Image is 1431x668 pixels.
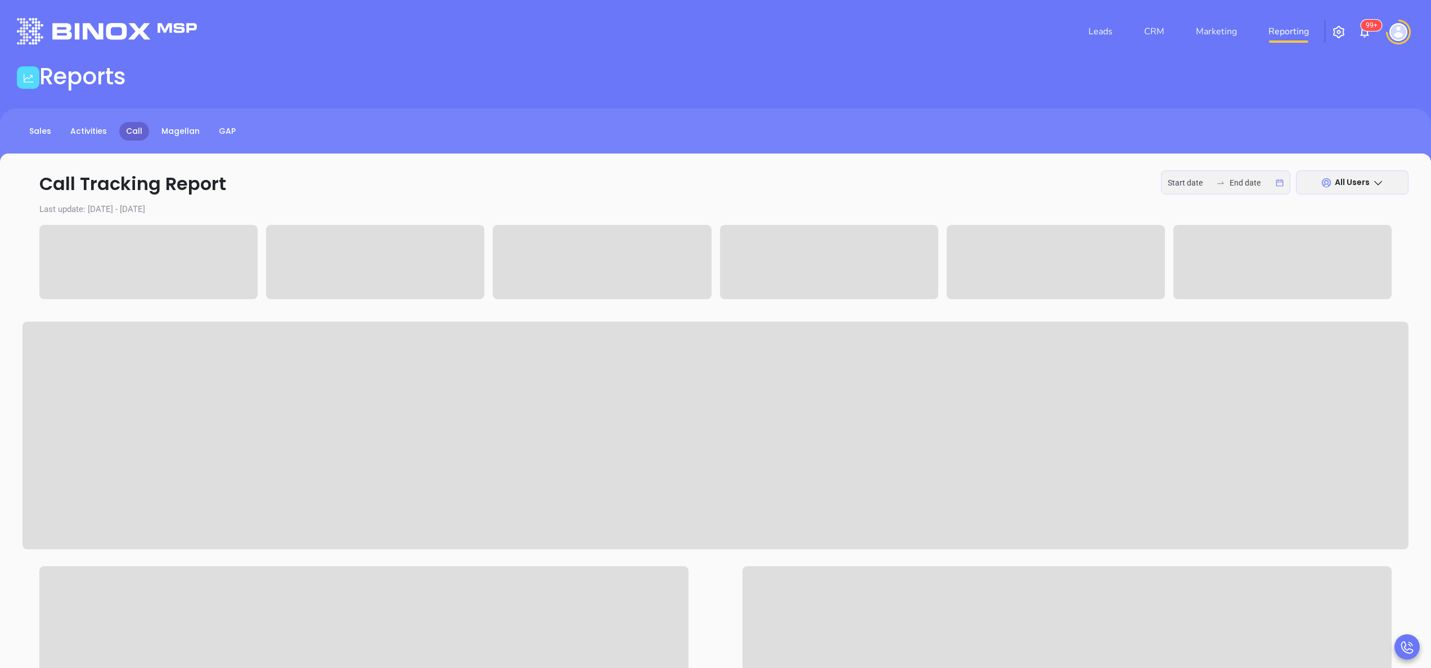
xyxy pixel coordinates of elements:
span: All Users [1335,177,1370,188]
a: Leads [1084,20,1117,43]
input: Start date [1168,177,1212,189]
img: iconNotification [1358,25,1371,39]
a: Magellan [155,122,206,141]
img: logo [17,18,197,44]
a: Sales [22,122,58,141]
a: CRM [1140,20,1169,43]
sup: 100 [1361,20,1382,31]
span: swap-right [1216,178,1225,187]
a: Marketing [1191,20,1241,43]
p: Call Tracking Report [22,170,1408,197]
a: Call [119,122,149,141]
img: iconSetting [1332,25,1345,39]
input: End date [1230,177,1273,189]
p: Last update: [DATE] - [DATE] [22,203,1408,216]
a: Activities [64,122,114,141]
h1: Reports [39,63,126,90]
a: GAP [212,122,242,141]
span: to [1216,178,1225,187]
a: Reporting [1264,20,1313,43]
img: user [1389,23,1407,41]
